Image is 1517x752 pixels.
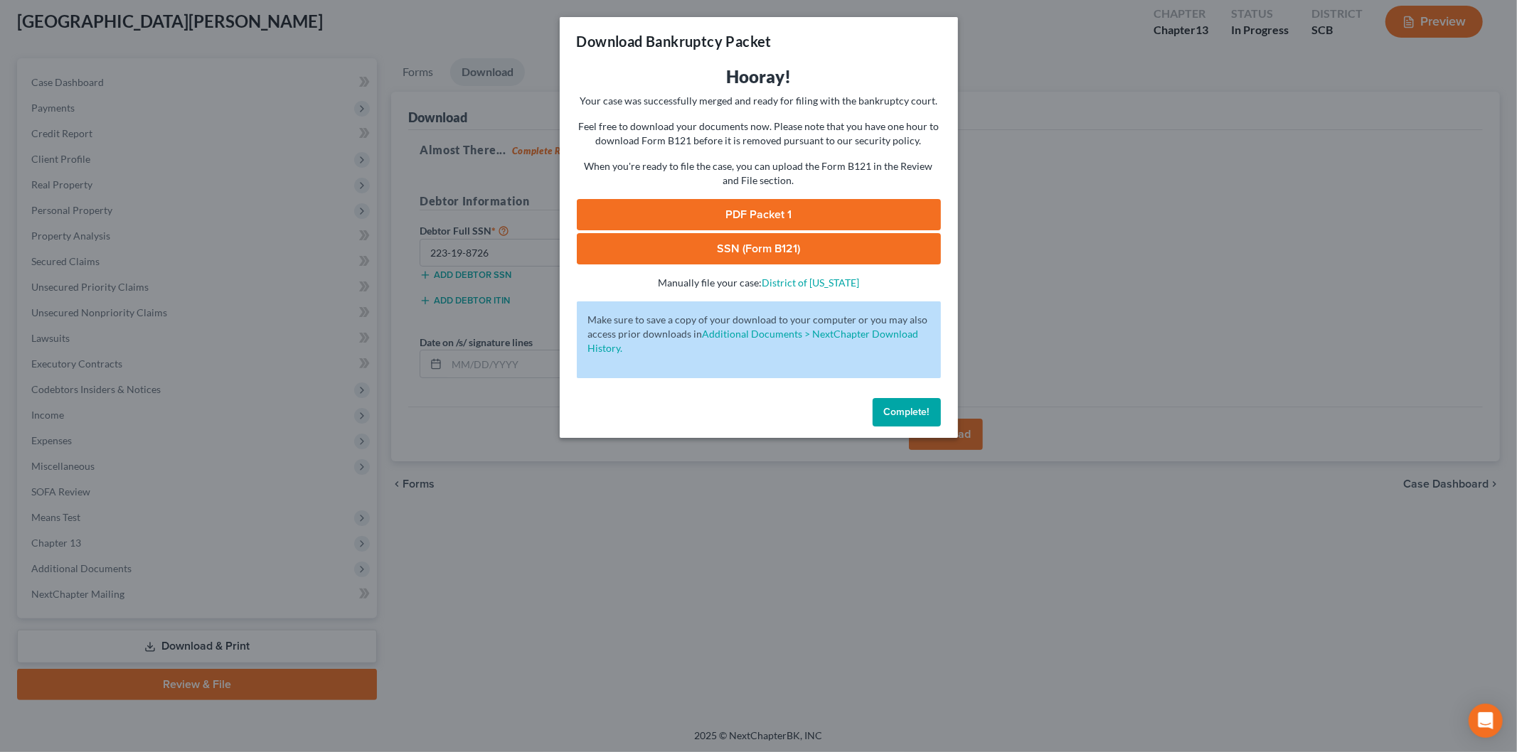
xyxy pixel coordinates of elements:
[884,406,930,418] span: Complete!
[577,31,772,51] h3: Download Bankruptcy Packet
[577,233,941,264] a: SSN (Form B121)
[1469,704,1503,738] div: Open Intercom Messenger
[577,199,941,230] a: PDF Packet 1
[873,398,941,426] button: Complete!
[577,159,941,188] p: When you're ready to file the case, you can upload the Form B121 in the Review and File section.
[577,94,941,108] p: Your case was successfully merged and ready for filing with the bankruptcy court.
[588,313,930,355] p: Make sure to save a copy of your download to your computer or you may also access prior downloads in
[577,119,941,148] p: Feel free to download your documents now. Please note that you have one hour to download Form B12...
[577,65,941,88] h3: Hooray!
[588,328,919,354] a: Additional Documents > NextChapter Download History.
[577,276,941,290] p: Manually file your case:
[762,276,859,289] a: District of [US_STATE]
